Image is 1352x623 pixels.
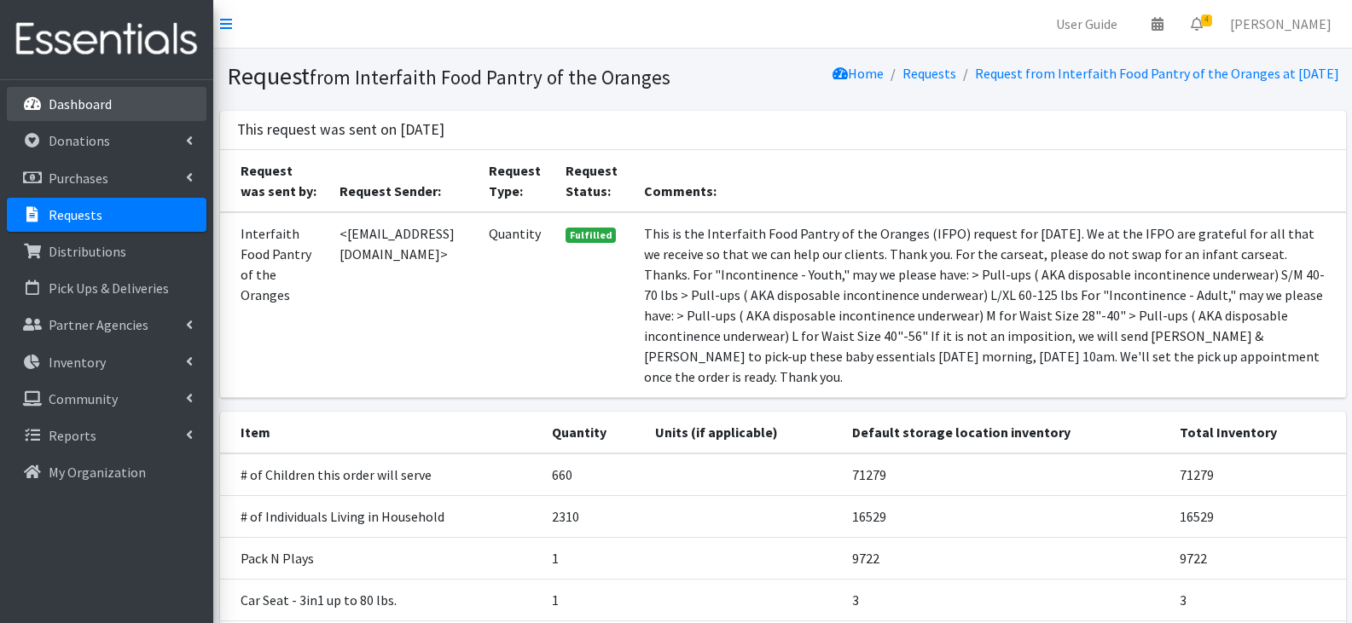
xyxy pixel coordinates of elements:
[220,212,330,398] td: Interfaith Food Pantry of the Oranges
[634,212,1346,398] td: This is the Interfaith Food Pantry of the Oranges (IFPO) request for [DATE]. We at the IFPO are g...
[842,537,1170,579] td: 9722
[7,308,206,342] a: Partner Agencies
[479,150,555,212] th: Request Type:
[542,495,645,537] td: 2310
[49,243,126,260] p: Distributions
[220,537,543,579] td: Pack N Plays
[7,11,206,68] img: HumanEssentials
[542,412,645,453] th: Quantity
[1169,412,1345,453] th: Total Inventory
[49,464,146,481] p: My Organization
[7,161,206,195] a: Purchases
[7,124,206,158] a: Donations
[1201,14,1212,26] span: 4
[310,65,670,89] small: from Interfaith Food Pantry of the Oranges
[7,271,206,305] a: Pick Ups & Deliveries
[842,453,1170,496] td: 71279
[329,150,479,212] th: Request Sender:
[49,132,110,149] p: Donations
[902,65,956,82] a: Requests
[975,65,1339,82] a: Request from Interfaith Food Pantry of the Oranges at [DATE]
[7,418,206,453] a: Reports
[220,453,543,496] td: # of Children this order will serve
[833,65,884,82] a: Home
[842,579,1170,620] td: 3
[49,390,118,407] p: Community
[1169,537,1345,579] td: 9722
[237,121,444,139] h3: This request was sent on [DATE]
[220,412,543,453] th: Item
[220,495,543,537] td: # of Individuals Living in Household
[7,382,206,416] a: Community
[49,354,106,371] p: Inventory
[7,87,206,121] a: Dashboard
[1177,7,1216,41] a: 4
[49,316,148,333] p: Partner Agencies
[49,206,102,223] p: Requests
[1042,7,1131,41] a: User Guide
[220,579,543,620] td: Car Seat - 3in1 up to 80 lbs.
[634,150,1346,212] th: Comments:
[1169,495,1345,537] td: 16529
[1169,453,1345,496] td: 71279
[542,453,645,496] td: 660
[49,95,112,112] p: Dashboard
[220,150,330,212] th: Request was sent by:
[1216,7,1345,41] a: [PERSON_NAME]
[7,234,206,268] a: Distributions
[842,495,1170,537] td: 16529
[566,228,617,243] span: Fulfilled
[49,280,169,297] p: Pick Ups & Deliveries
[49,427,96,444] p: Reports
[329,212,479,398] td: <[EMAIL_ADDRESS][DOMAIN_NAME]>
[645,412,842,453] th: Units (if applicable)
[1169,579,1345,620] td: 3
[7,455,206,489] a: My Organization
[842,412,1170,453] th: Default storage location inventory
[555,150,634,212] th: Request Status:
[542,537,645,579] td: 1
[49,170,108,187] p: Purchases
[542,579,645,620] td: 1
[7,198,206,232] a: Requests
[479,212,555,398] td: Quantity
[7,345,206,379] a: Inventory
[227,61,777,91] h1: Request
